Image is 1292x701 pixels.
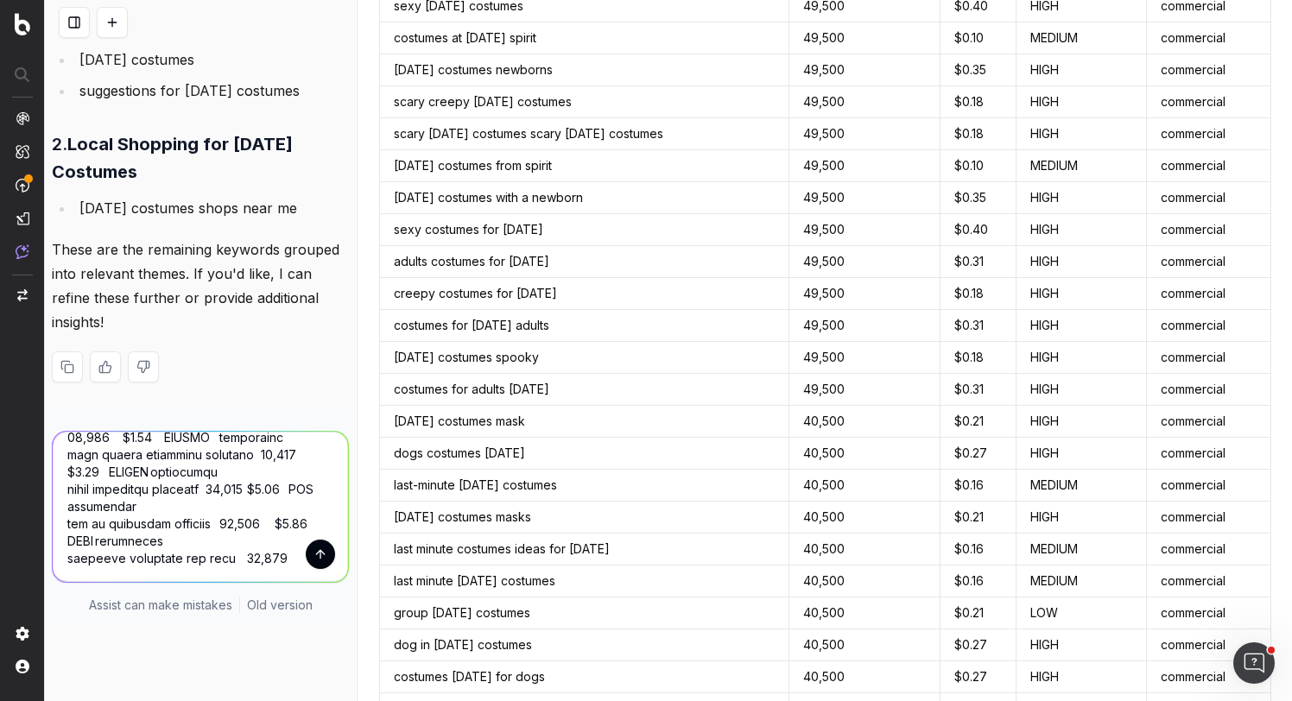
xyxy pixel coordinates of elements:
[1016,310,1147,342] td: HIGH
[380,661,789,693] td: costumes [DATE] for dogs
[380,86,789,118] td: scary creepy [DATE] costumes
[1016,629,1147,661] td: HIGH
[940,246,1016,278] td: $ 0.31
[1016,342,1147,374] td: HIGH
[1016,661,1147,693] td: HIGH
[1016,150,1147,182] td: MEDIUM
[16,244,29,259] img: Assist
[789,374,940,406] td: 49,500
[380,597,789,629] td: group [DATE] costumes
[940,629,1016,661] td: $ 0.27
[940,374,1016,406] td: $ 0.31
[15,13,30,35] img: Botify logo
[380,214,789,246] td: sexy costumes for [DATE]
[1147,150,1271,182] td: commercial
[1016,565,1147,597] td: MEDIUM
[380,54,789,86] td: [DATE] costumes newborns
[380,246,789,278] td: adults costumes for [DATE]
[789,86,940,118] td: 49,500
[380,22,789,54] td: costumes at [DATE] spirit
[380,534,789,565] td: last minute costumes ideas for [DATE]
[940,342,1016,374] td: $ 0.18
[1016,22,1147,54] td: MEDIUM
[1016,118,1147,150] td: HIGH
[1147,597,1271,629] td: commercial
[1016,86,1147,118] td: HIGH
[1147,310,1271,342] td: commercial
[1147,374,1271,406] td: commercial
[52,237,349,334] p: These are the remaining keywords grouped into relevant themes. If you'd like, I can refine these ...
[53,432,348,582] textarea: loremipsu dolorsit 4,581,963 $5.97 AMET consectetu adipisc elitsedd eiusmodte 268,553 $7.58 INC u...
[940,182,1016,214] td: $ 0.35
[1147,502,1271,534] td: commercial
[940,502,1016,534] td: $ 0.21
[74,196,349,220] li: [DATE] costumes shops near me
[789,406,940,438] td: 40,500
[1147,54,1271,86] td: commercial
[380,502,789,534] td: [DATE] costumes masks
[380,470,789,502] td: last-minute [DATE] costumes
[1147,22,1271,54] td: commercial
[1147,182,1271,214] td: commercial
[1016,246,1147,278] td: HIGH
[789,214,940,246] td: 49,500
[1016,182,1147,214] td: HIGH
[16,212,29,225] img: Studio
[380,406,789,438] td: [DATE] costumes mask
[940,150,1016,182] td: $ 0.10
[16,178,29,193] img: Activation
[789,310,940,342] td: 49,500
[74,79,349,103] li: suggestions for [DATE] costumes
[380,150,789,182] td: [DATE] costumes from spirit
[16,660,29,673] img: My account
[380,629,789,661] td: dog in [DATE] costumes
[1147,438,1271,470] td: commercial
[789,342,940,374] td: 49,500
[789,118,940,150] td: 49,500
[380,342,789,374] td: [DATE] costumes spooky
[380,438,789,470] td: dogs costumes [DATE]
[789,278,940,310] td: 49,500
[380,565,789,597] td: last minute [DATE] costumes
[789,150,940,182] td: 49,500
[1016,438,1147,470] td: HIGH
[940,470,1016,502] td: $ 0.16
[789,661,940,693] td: 40,500
[1016,374,1147,406] td: HIGH
[789,54,940,86] td: 49,500
[940,534,1016,565] td: $ 0.16
[380,310,789,342] td: costumes for [DATE] adults
[380,118,789,150] td: scary [DATE] costumes scary [DATE] costumes
[1233,642,1275,684] iframe: Intercom live chat
[1147,118,1271,150] td: commercial
[1016,502,1147,534] td: HIGH
[1147,406,1271,438] td: commercial
[380,374,789,406] td: costumes for adults [DATE]
[789,565,940,597] td: 40,500
[940,86,1016,118] td: $ 0.18
[789,246,940,278] td: 49,500
[940,118,1016,150] td: $ 0.18
[1147,661,1271,693] td: commercial
[940,214,1016,246] td: $ 0.40
[1147,86,1271,118] td: commercial
[1147,214,1271,246] td: commercial
[247,597,313,614] a: Old version
[380,182,789,214] td: [DATE] costumes with a newborn
[1147,246,1271,278] td: commercial
[940,406,1016,438] td: $ 0.21
[1147,565,1271,597] td: commercial
[1016,54,1147,86] td: HIGH
[789,629,940,661] td: 40,500
[1016,470,1147,502] td: MEDIUM
[789,182,940,214] td: 49,500
[17,289,28,301] img: Switch project
[1016,278,1147,310] td: HIGH
[940,278,1016,310] td: $ 0.18
[789,438,940,470] td: 40,500
[1016,597,1147,629] td: LOW
[940,22,1016,54] td: $ 0.10
[789,534,940,565] td: 40,500
[940,661,1016,693] td: $ 0.27
[1016,534,1147,565] td: MEDIUM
